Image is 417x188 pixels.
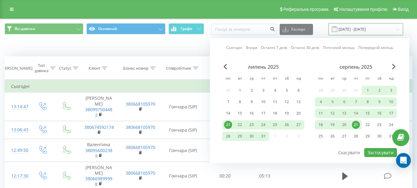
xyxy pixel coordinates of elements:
div: вт 19 серп 2025 р. [327,120,338,129]
div: чт 28 серп 2025 р. [350,132,362,141]
div: 27 [340,132,348,140]
div: пт 22 серп 2025 р. [362,120,373,129]
div: ср 27 серп 2025 р. [338,132,350,141]
abbr: субота [375,74,384,84]
input: Пошук за номером [211,24,277,35]
abbr: четвер [259,74,268,84]
abbr: субота [282,74,291,84]
td: Сьогодні [5,80,412,93]
div: Статус [59,66,71,71]
div: вт 5 серп 2025 р. [327,97,338,107]
td: Гончара (SIP) [161,139,205,162]
div: 22 [364,121,372,129]
div: 16 [375,109,383,117]
button: Скасувати [335,148,363,157]
a: 380674592174 [84,124,114,130]
div: 12 [328,109,336,117]
div: нд 13 лип 2025 р. [293,97,304,107]
div: чт 31 лип 2025 р. [257,132,269,141]
div: 12:17:30 [11,170,24,182]
div: ср 16 лип 2025 р. [246,109,257,118]
div: липень 2025 [222,64,304,70]
div: 28 [352,132,360,140]
div: [PERSON_NAME] [1,66,32,71]
div: Бізнес номер [123,66,148,71]
a: Вчора [246,45,257,50]
div: 26 [283,121,291,129]
div: 13 [294,98,302,106]
div: нд 3 серп 2025 р. [385,86,397,95]
div: сб 16 серп 2025 р. [373,109,385,118]
div: Open Intercom Messenger [396,153,411,168]
div: 10 [259,98,267,106]
div: ср 20 серп 2025 р. [338,120,350,129]
a: 380956002389 [85,147,112,159]
abbr: середа [340,74,349,84]
span: Next Month [392,64,396,69]
div: пн 28 лип 2025 р. [222,132,234,141]
div: вт 8 лип 2025 р. [234,97,246,107]
span: Налаштування профілю [339,7,387,12]
div: 31 [387,132,395,140]
div: вт 1 лип 2025 р. [234,86,246,95]
div: чт 24 лип 2025 р. [257,120,269,129]
div: 2 [248,86,256,94]
div: 8 [236,98,244,106]
abbr: понеділок [316,74,325,84]
div: нд 24 серп 2025 р. [385,120,397,129]
div: 17 [387,109,395,117]
div: 21 [224,121,232,129]
a: Останні 7 днів [261,45,287,50]
div: сб 23 серп 2025 р. [373,120,385,129]
abbr: п’ятниця [363,74,372,84]
div: нд 31 серп 2025 р. [385,132,397,141]
div: 14 [352,109,360,117]
div: 23 [248,121,256,129]
div: вт 22 лип 2025 р. [234,120,246,129]
td: Валентина [78,139,119,162]
a: 380668105970 [126,170,155,176]
span: Previous Month [223,64,227,69]
div: 24 [387,121,395,129]
div: сб 5 лип 2025 р. [281,86,293,95]
span: Реферальна програма [283,7,329,12]
div: пт 25 лип 2025 р. [269,120,281,129]
div: Співробітник [166,66,191,71]
div: чт 10 лип 2025 р. [257,97,269,107]
div: вт 29 лип 2025 р. [234,132,246,141]
div: 30 [248,132,256,140]
td: 00:14 [205,121,245,139]
div: серпень 2025 [315,64,397,70]
td: 00:15 [205,93,245,121]
div: пн 4 серп 2025 р. [315,97,327,107]
div: нд 27 лип 2025 р. [293,120,304,129]
div: 25 [271,121,279,129]
div: ср 30 лип 2025 р. [246,132,257,141]
td: 00:18 [205,139,245,162]
div: пт 29 серп 2025 р. [362,132,373,141]
td: Гончара (SIP) [161,93,205,121]
div: 4 [271,86,279,94]
div: 13 [340,109,348,117]
div: нд 10 серп 2025 р. [385,97,397,107]
div: нд 17 серп 2025 р. [385,109,397,118]
abbr: неділя [294,74,303,84]
a: Сьогодні [226,45,242,50]
div: 29 [236,132,244,140]
div: 29 [364,132,372,140]
div: 16 [248,109,256,117]
a: 380668105970 [126,124,155,130]
div: 13:14:47 [11,101,24,113]
div: 15 [364,109,372,117]
div: 18 [271,109,279,117]
button: Основний [86,23,165,34]
div: чт 17 лип 2025 р. [257,109,269,118]
div: сб 9 серп 2025 р. [373,97,385,107]
div: сб 30 серп 2025 р. [373,132,385,141]
span: Вихід [398,7,409,12]
div: ср 6 серп 2025 р. [338,97,350,107]
span: Графік [181,27,193,31]
div: сб 12 лип 2025 р. [281,97,293,107]
div: 8 [364,98,372,106]
abbr: понеділок [223,74,233,84]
